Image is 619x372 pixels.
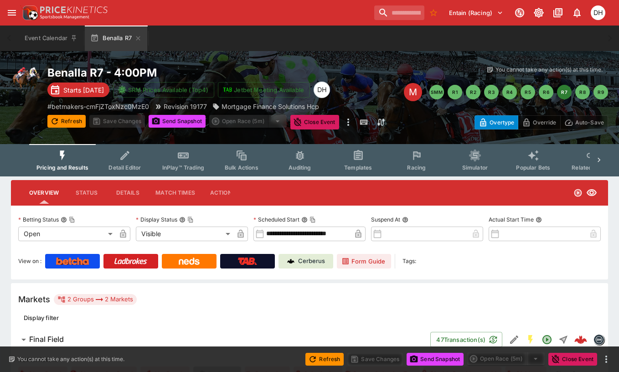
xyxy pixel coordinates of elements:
button: more [601,354,612,365]
div: split button [209,115,287,128]
button: Refresh [305,353,344,366]
img: Sportsbook Management [40,15,89,19]
button: Override [518,115,560,129]
button: Notifications [569,5,585,21]
p: Mortgage Finance Solutions Hcp [222,102,319,111]
button: R4 [502,85,517,99]
span: Related Events [572,164,611,171]
h2: Copy To Clipboard [47,66,375,80]
button: Auto-Save [560,115,608,129]
img: PriceKinetics [40,6,108,13]
button: No Bookmarks [426,5,441,20]
div: 6845726a-f608-4d49-94fd-619caaf3b7ad [574,333,587,346]
div: Daniel Hooper [591,5,605,20]
a: Cerberus [279,254,333,269]
svg: Open [542,334,552,345]
button: R7 [557,85,572,99]
span: Detail Editor [108,164,141,171]
button: R2 [466,85,480,99]
button: SMM [429,85,444,99]
p: Cerberus [298,257,325,266]
button: Status [66,182,107,204]
button: 47Transaction(s) [430,332,502,347]
img: jetbet-logo.svg [223,85,232,94]
button: Scheduled StartCopy To Clipboard [301,217,308,223]
button: Documentation [550,5,566,21]
div: betmakers [593,334,604,345]
span: Popular Bets [516,164,550,171]
button: Close Event [290,115,339,129]
input: search [374,5,424,20]
h5: Markets [18,294,50,305]
span: Racing [407,164,426,171]
p: You cannot take any action(s) at this time. [495,66,603,74]
div: Open [18,227,116,241]
span: Templates [344,164,372,171]
h6: Final Field [29,335,64,344]
button: Jetbet Meeting Available [218,82,310,98]
p: Display Status [136,216,177,223]
button: Send Snapshot [407,353,464,366]
img: horse_racing.png [11,66,40,95]
span: Bulk Actions [225,164,258,171]
button: Betting StatusCopy To Clipboard [61,217,67,223]
svg: Visible [586,187,597,198]
button: R5 [521,85,535,99]
p: Copy To Clipboard [47,102,149,111]
p: Auto-Save [575,118,604,127]
button: Toggle light/dark mode [531,5,547,21]
button: Copy To Clipboard [187,217,194,223]
button: Straight [555,331,572,348]
button: Suspend At [402,217,408,223]
img: logo-cerberus--red.svg [574,333,587,346]
button: Daniel Hooper [588,3,608,23]
span: Simulator [462,164,488,171]
label: Tags: [402,254,416,269]
img: Neds [179,258,199,265]
button: R8 [575,85,590,99]
div: David Howard [314,82,330,98]
p: Scheduled Start [253,216,299,223]
nav: pagination navigation [429,85,608,99]
svg: Open [573,188,583,197]
div: Visible [136,227,233,241]
button: Actions [202,182,243,204]
button: Refresh [47,115,86,128]
a: 6845726a-f608-4d49-94fd-619caaf3b7ad [572,331,590,349]
button: Select Tenant [444,5,509,20]
div: 2 Groups 2 Markets [57,294,133,305]
button: Display filter [18,310,64,325]
button: Actual Start Time [536,217,542,223]
button: open drawer [4,5,20,21]
label: View on : [18,254,41,269]
img: Betcha [56,258,89,265]
div: Mortgage Finance Solutions Hcp [212,102,319,111]
button: Match Times [148,182,202,204]
button: Display StatusCopy To Clipboard [179,217,186,223]
span: InPlay™ Trading [162,164,204,171]
button: more [343,115,354,129]
p: Override [533,118,556,127]
p: Overtype [490,118,514,127]
img: TabNZ [238,258,257,265]
button: Open [539,331,555,348]
button: Overtype [475,115,518,129]
button: Close Event [548,353,597,366]
p: Actual Start Time [489,216,534,223]
img: betmakers [594,335,604,345]
button: SRM Prices Available (Top4) [113,82,214,98]
div: Event type filters [29,144,590,176]
button: R3 [484,85,499,99]
button: Event Calendar [19,26,83,51]
div: split button [467,352,545,365]
div: Edit Meeting [404,83,422,101]
button: Send Snapshot [149,115,206,128]
p: Betting Status [18,216,59,223]
span: Pricing and Results [36,164,88,171]
p: Starts [DATE] [63,85,104,95]
p: Suspend At [371,216,400,223]
button: R6 [539,85,553,99]
button: R1 [448,85,462,99]
button: R9 [593,85,608,99]
button: Benalla R7 [85,26,147,51]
